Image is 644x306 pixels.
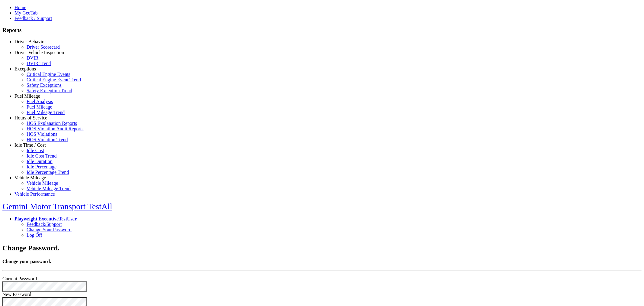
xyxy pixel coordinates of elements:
[27,61,51,66] a: DVIR Trend
[27,110,65,115] a: Fuel Mileage Trend
[27,88,72,93] a: Safety Exception Trend
[27,55,38,60] a: DVIR
[2,292,31,297] label: New Password
[27,233,42,238] a: Log Off
[14,66,36,71] a: Exceptions
[27,77,81,82] a: Critical Engine Event Trend
[2,244,642,252] h2: Change Password.
[14,50,64,55] a: Driver Vehicle Inspection
[27,227,72,232] a: Change Your Password
[27,126,84,131] a: HOS Violation Audit Reports
[14,191,55,197] a: Vehicle Performance
[2,202,112,211] a: Gemini Motor Transport TestAll
[27,132,57,137] a: HOS Violations
[27,44,60,50] a: Driver Scorecard
[27,72,70,77] a: Critical Engine Events
[14,5,26,10] a: Home
[2,259,642,264] h4: Change your password.
[14,115,47,120] a: Hours of Service
[14,175,46,180] a: Vehicle Mileage
[27,222,62,227] a: Feedback/Support
[27,99,53,104] a: Fuel Analysis
[27,170,69,175] a: Idle Percentage Trend
[14,10,38,15] a: My GeoTab
[27,83,62,88] a: Safety Exceptions
[2,276,37,281] label: Current Password
[14,39,46,44] a: Driver Behavior
[27,181,58,186] a: Vehicle Mileage
[2,27,642,34] h3: Reports
[27,121,77,126] a: HOS Explanation Reports
[27,104,52,109] a: Fuel Mileage
[27,164,56,169] a: Idle Percentage
[27,153,57,158] a: Idle Cost Trend
[27,186,71,191] a: Vehicle Mileage Trend
[14,142,46,148] a: Idle Time / Cost
[14,16,52,21] a: Feedback / Support
[14,216,77,221] a: Playwright ExecutiveTestUser
[27,137,68,142] a: HOS Violation Trend
[14,93,40,99] a: Fuel Mileage
[27,159,53,164] a: Idle Duration
[27,148,44,153] a: Idle Cost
